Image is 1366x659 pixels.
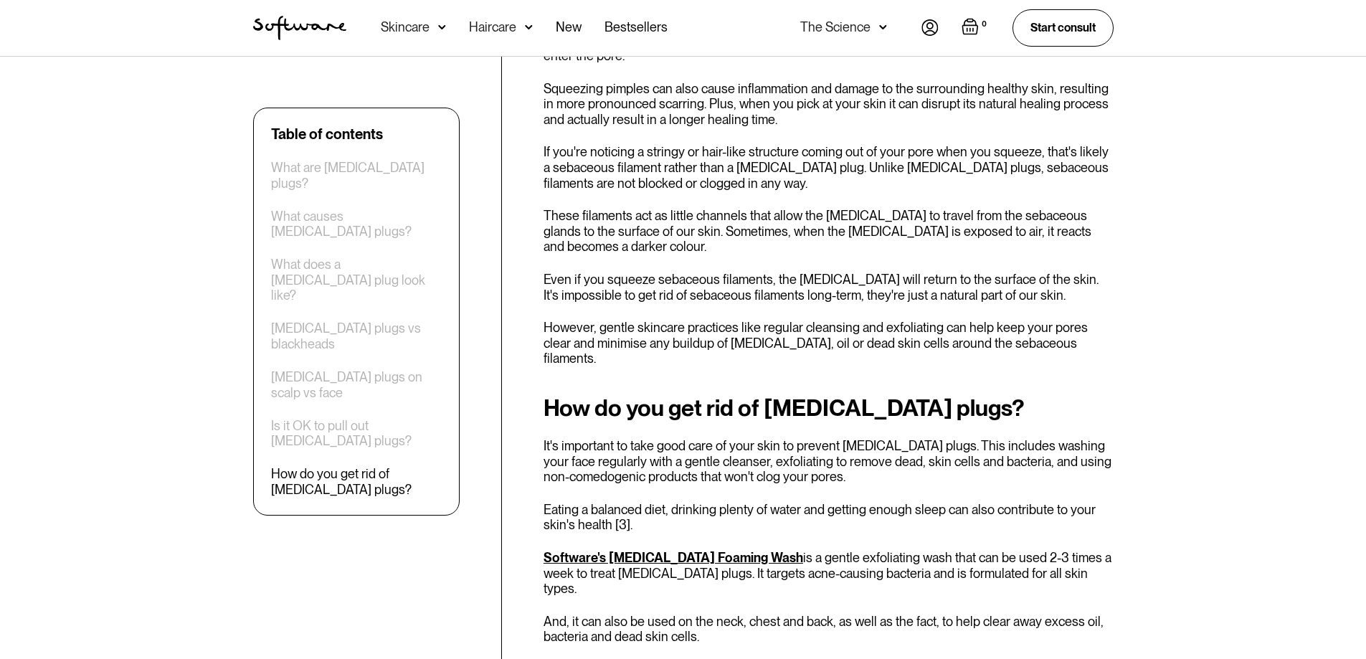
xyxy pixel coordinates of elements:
a: What are [MEDICAL_DATA] plugs? [271,160,442,191]
p: is a gentle exfoliating wash that can be used 2-3 times a week to treat [MEDICAL_DATA] plugs. It ... [544,550,1114,597]
p: Even if you squeeze sebaceous filaments, the [MEDICAL_DATA] will return to the surface of the ski... [544,272,1114,303]
div: Table of contents [271,125,383,143]
p: Squeezing pimples can also cause inflammation and damage to the surrounding healthy skin, resulti... [544,81,1114,128]
p: It's important to take good care of your skin to prevent [MEDICAL_DATA] plugs. This includes wash... [544,438,1114,485]
p: However, gentle skincare practices like regular cleansing and exfoliating can help keep your pore... [544,320,1114,366]
a: Is it OK to pull out [MEDICAL_DATA] plugs? [271,418,442,449]
a: [MEDICAL_DATA] plugs on scalp vs face [271,369,442,400]
p: Eating a balanced diet, drinking plenty of water and getting enough sleep can also contribute to ... [544,502,1114,533]
a: [MEDICAL_DATA] plugs vs blackheads [271,321,442,351]
img: arrow down [525,20,533,34]
h2: How do you get rid of [MEDICAL_DATA] plugs? [544,395,1114,421]
div: The Science [800,20,871,34]
img: arrow down [438,20,446,34]
div: Skincare [381,20,430,34]
div: 0 [979,18,990,31]
a: How do you get rid of [MEDICAL_DATA] plugs? [271,466,442,497]
a: Software's [MEDICAL_DATA] Foaming Wash [544,550,803,565]
a: Start consult [1012,9,1114,46]
p: If you're noticing a stringy or hair-like structure coming out of your pore when you squeeze, tha... [544,144,1114,191]
img: arrow down [879,20,887,34]
p: These filaments act as little channels that allow the [MEDICAL_DATA] to travel from the sebaceous... [544,208,1114,255]
a: home [253,16,346,40]
div: Haircare [469,20,516,34]
a: What causes [MEDICAL_DATA] plugs? [271,209,442,240]
a: Open empty cart [962,18,990,38]
img: Software Logo [253,16,346,40]
p: And, it can also be used on the neck, chest and back, as well as the fact, to help clear away exc... [544,614,1114,645]
a: What does a [MEDICAL_DATA] plug look like? [271,257,442,303]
